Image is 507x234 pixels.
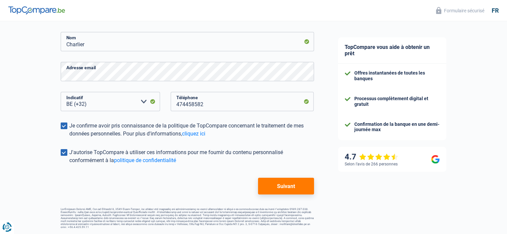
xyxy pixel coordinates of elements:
div: J'autorise TopCompare à utiliser ces informations pour me fournir du contenu personnalisé conform... [69,148,314,164]
button: Suivant [258,178,314,194]
a: politique de confidentialité [114,157,176,163]
div: Processus complètement digital et gratuit [354,96,440,107]
div: fr [492,7,499,14]
img: TopCompare Logo [8,6,65,14]
button: Formulaire sécurisé [432,5,488,16]
footer: LorEmipsum Dolorsi AME, Con ad Elitsedd 8, 3549 Eiusm-Tempor, inc utlabor etd magnaaliq eni admin... [61,208,314,229]
div: Confirmation de la banque en une demi-journée max [354,121,440,133]
div: Selon l’avis de 266 personnes [345,162,398,166]
div: Je confirme avoir pris connaissance de la politique de TopCompare concernant le traitement de mes... [69,122,314,138]
div: Offres instantanées de toutes les banques [354,70,440,82]
div: TopCompare vous aide à obtenir un prêt [338,37,446,64]
a: cliquez ici [182,130,205,137]
div: 4.7 [345,152,398,162]
input: 401020304 [171,92,314,111]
